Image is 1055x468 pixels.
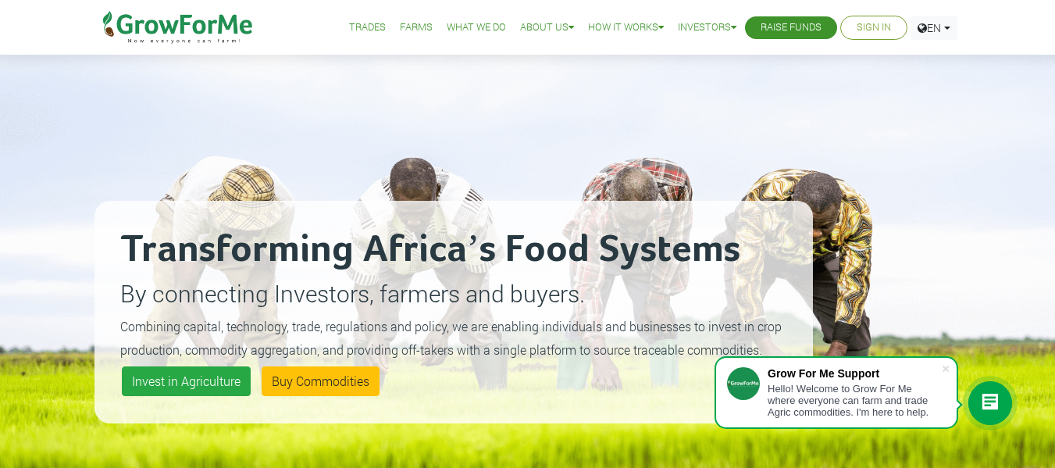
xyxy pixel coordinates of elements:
p: By connecting Investors, farmers and buyers. [120,276,787,311]
a: Buy Commodities [262,366,380,396]
a: Farms [400,20,433,36]
a: Invest in Agriculture [122,366,251,396]
a: How it Works [588,20,664,36]
a: Raise Funds [761,20,822,36]
h2: Transforming Africa’s Food Systems [120,227,787,273]
a: Investors [678,20,736,36]
div: Hello! Welcome to Grow For Me where everyone can farm and trade Agric commodities. I'm here to help. [768,383,941,418]
a: About Us [520,20,574,36]
a: What We Do [447,20,506,36]
a: Sign In [857,20,891,36]
a: Trades [349,20,386,36]
a: EN [911,16,957,40]
small: Combining capital, technology, trade, regulations and policy, we are enabling individuals and bus... [120,318,782,358]
div: Grow For Me Support [768,367,941,380]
